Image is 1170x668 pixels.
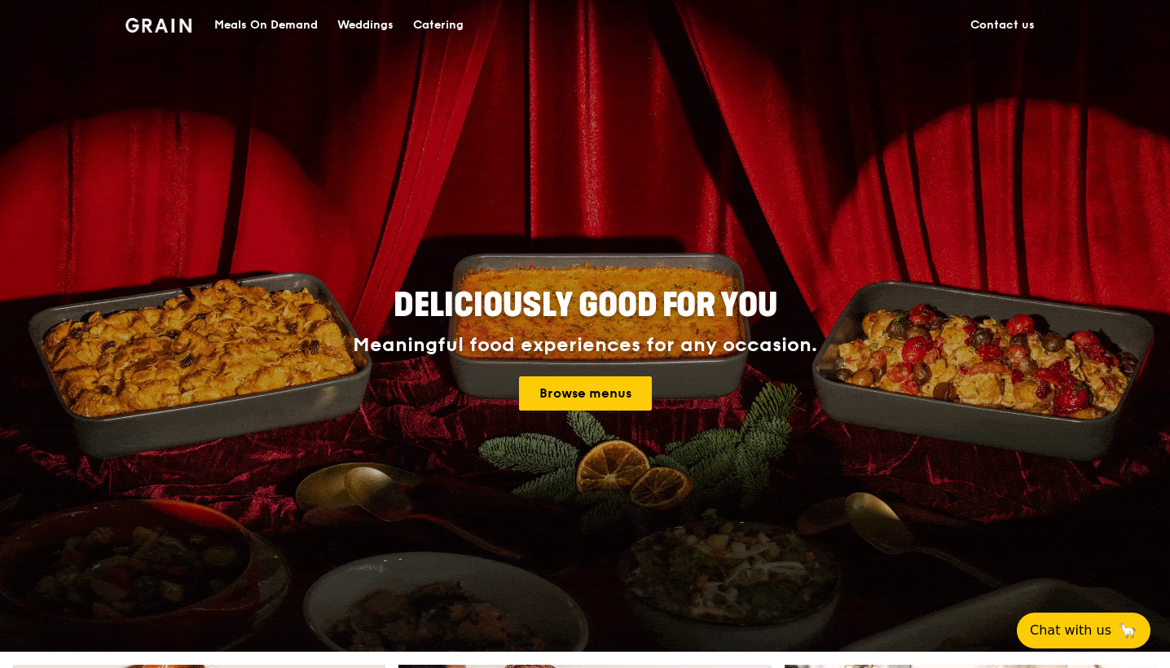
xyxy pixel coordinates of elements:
div: Weddings [337,1,394,50]
div: Catering [413,1,464,50]
button: Chat with us🦙 [1017,613,1150,648]
span: 🦙 [1118,621,1137,640]
span: Chat with us [1030,621,1111,640]
a: Contact us [961,1,1045,50]
a: Catering [403,1,473,50]
a: Browse menus [519,376,652,411]
a: Weddings [328,1,403,50]
img: Grain [125,18,191,33]
div: Meals On Demand [214,1,318,50]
